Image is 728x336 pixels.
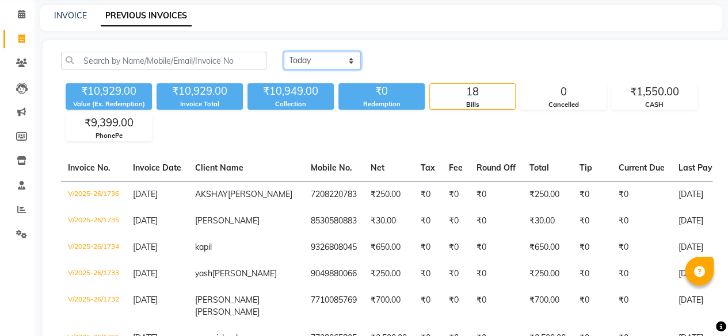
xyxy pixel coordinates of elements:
div: ₹10,929.00 [157,83,243,99]
td: ₹0 [573,181,612,208]
span: Current Due [619,163,665,173]
div: Redemption [338,99,425,109]
span: [PERSON_NAME] [212,268,277,279]
div: Value (Ex. Redemption) [66,99,152,109]
div: 18 [430,84,515,100]
span: Net [371,163,384,173]
td: ₹0 [612,181,672,208]
td: ₹0 [612,261,672,287]
td: ₹0 [573,234,612,261]
div: Collection [247,99,334,109]
span: [PERSON_NAME] [195,295,260,305]
td: ₹0 [414,208,442,234]
span: yash [195,268,212,279]
span: kapil [195,242,212,252]
span: [PERSON_NAME] [195,307,260,317]
span: [DATE] [133,215,158,226]
div: ₹0 [338,83,425,99]
div: CASH [612,100,697,110]
td: V/2025-26/1735 [61,208,126,234]
span: Tax [421,163,435,173]
td: ₹0 [414,181,442,208]
td: ₹0 [414,261,442,287]
a: INVOICE [54,10,87,21]
span: [DATE] [133,268,158,279]
span: Client Name [195,163,243,173]
td: ₹0 [470,234,523,261]
span: [DATE] [133,189,158,199]
span: Mobile No. [311,163,352,173]
div: 0 [521,84,606,100]
td: ₹0 [470,181,523,208]
td: ₹0 [470,287,523,325]
span: [PERSON_NAME] [195,215,260,226]
td: 7208220783 [304,181,364,208]
span: Tip [580,163,592,173]
div: Bills [430,100,515,110]
td: ₹250.00 [364,261,414,287]
td: ₹0 [414,287,442,325]
td: ₹0 [612,208,672,234]
td: ₹0 [442,261,470,287]
div: ₹10,929.00 [66,83,152,99]
td: 8530580883 [304,208,364,234]
span: Total [529,163,549,173]
td: ₹250.00 [364,181,414,208]
span: [PERSON_NAME] [228,189,292,199]
td: 7710085769 [304,287,364,325]
td: ₹650.00 [364,234,414,261]
td: ₹0 [414,234,442,261]
td: ₹250.00 [523,181,573,208]
td: V/2025-26/1733 [61,261,126,287]
span: Invoice Date [133,163,181,173]
td: ₹700.00 [364,287,414,325]
div: ₹9,399.00 [66,115,151,131]
td: ₹0 [442,287,470,325]
td: ₹700.00 [523,287,573,325]
input: Search by Name/Mobile/Email/Invoice No [61,52,266,69]
span: Invoice No. [68,163,110,173]
a: PREVIOUS INVOICES [101,6,192,26]
span: AKSHAY [195,189,228,199]
td: ₹0 [442,234,470,261]
td: ₹0 [612,234,672,261]
td: ₹0 [612,287,672,325]
span: Round Off [477,163,516,173]
div: ₹10,949.00 [247,83,334,99]
span: [DATE] [133,242,158,252]
td: 9326808045 [304,234,364,261]
div: ₹1,550.00 [612,84,697,100]
td: ₹0 [470,261,523,287]
td: ₹650.00 [523,234,573,261]
td: ₹0 [470,208,523,234]
div: PhonePe [66,131,151,141]
div: Cancelled [521,100,606,110]
td: ₹0 [442,208,470,234]
td: V/2025-26/1736 [61,181,126,208]
td: ₹30.00 [364,208,414,234]
td: ₹0 [442,181,470,208]
span: [DATE] [133,295,158,305]
span: Fee [449,163,463,173]
td: ₹0 [573,208,612,234]
div: Invoice Total [157,99,243,109]
td: ₹0 [573,287,612,325]
td: ₹250.00 [523,261,573,287]
td: V/2025-26/1734 [61,234,126,261]
td: V/2025-26/1732 [61,287,126,325]
td: 9049880066 [304,261,364,287]
td: ₹30.00 [523,208,573,234]
td: ₹0 [573,261,612,287]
